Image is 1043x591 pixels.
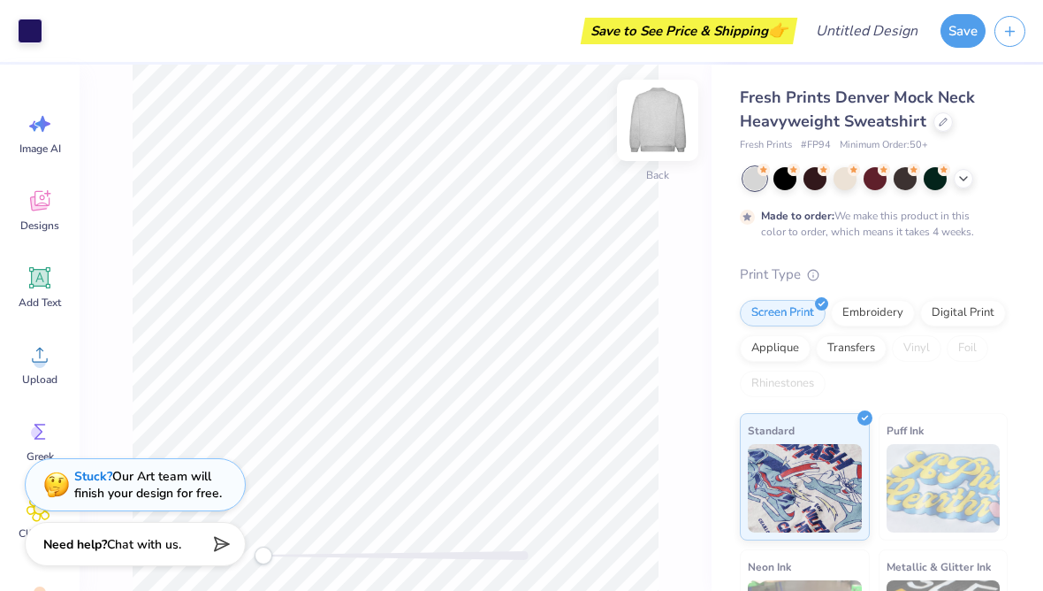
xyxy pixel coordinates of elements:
img: Standard [748,444,862,533]
strong: Stuck? [74,468,112,485]
input: Untitled Design [802,13,932,49]
strong: Made to order: [761,209,834,223]
div: Print Type [740,265,1008,285]
img: Puff Ink [887,444,1001,533]
span: Metallic & Glitter Ink [887,557,991,576]
img: Back [622,85,693,156]
span: Greek [27,449,54,464]
div: Embroidery [831,300,915,326]
div: Save to See Price & Shipping [585,18,793,44]
span: Fresh Prints [740,138,792,153]
div: We make this product in this color to order, which means it takes 4 weeks. [761,208,978,240]
div: Rhinestones [740,371,826,397]
div: Digital Print [920,300,1006,326]
div: Foil [947,335,988,362]
span: Clipart & logos [11,526,69,555]
div: Vinyl [892,335,941,362]
span: Designs [20,219,59,233]
div: Accessibility label [255,547,272,564]
span: Add Text [19,295,61,310]
div: Applique [740,335,811,362]
button: Save [940,14,986,48]
span: # FP94 [801,138,831,153]
span: Upload [22,372,57,387]
strong: Need help? [43,536,107,553]
span: Puff Ink [887,421,924,440]
span: Standard [748,421,795,440]
span: Image AI [19,142,61,156]
span: Minimum Order: 50 + [840,138,928,153]
div: Screen Print [740,300,826,326]
span: Neon Ink [748,557,791,576]
span: Fresh Prints Denver Mock Neck Heavyweight Sweatshirt [740,87,975,132]
span: 👉 [768,19,788,41]
span: Chat with us. [107,536,181,553]
div: Back [646,167,669,183]
div: Transfers [816,335,887,362]
div: Our Art team will finish your design for free. [74,468,222,502]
